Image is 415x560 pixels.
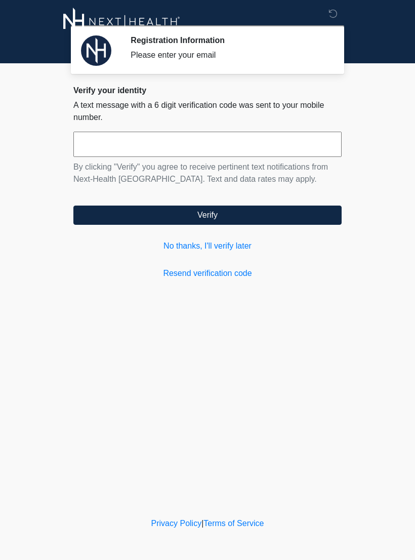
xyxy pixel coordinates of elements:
[201,519,203,528] a: |
[73,240,342,252] a: No thanks, I'll verify later
[63,8,180,35] img: Next-Health Woodland Hills Logo
[73,161,342,185] p: By clicking "Verify" you agree to receive pertinent text notifications from Next-Health [GEOGRAPH...
[73,86,342,95] h2: Verify your identity
[131,49,326,61] div: Please enter your email
[203,519,264,528] a: Terms of Service
[81,35,111,66] img: Agent Avatar
[151,519,202,528] a: Privacy Policy
[73,99,342,124] p: A text message with a 6 digit verification code was sent to your mobile number.
[73,267,342,279] a: Resend verification code
[73,206,342,225] button: Verify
